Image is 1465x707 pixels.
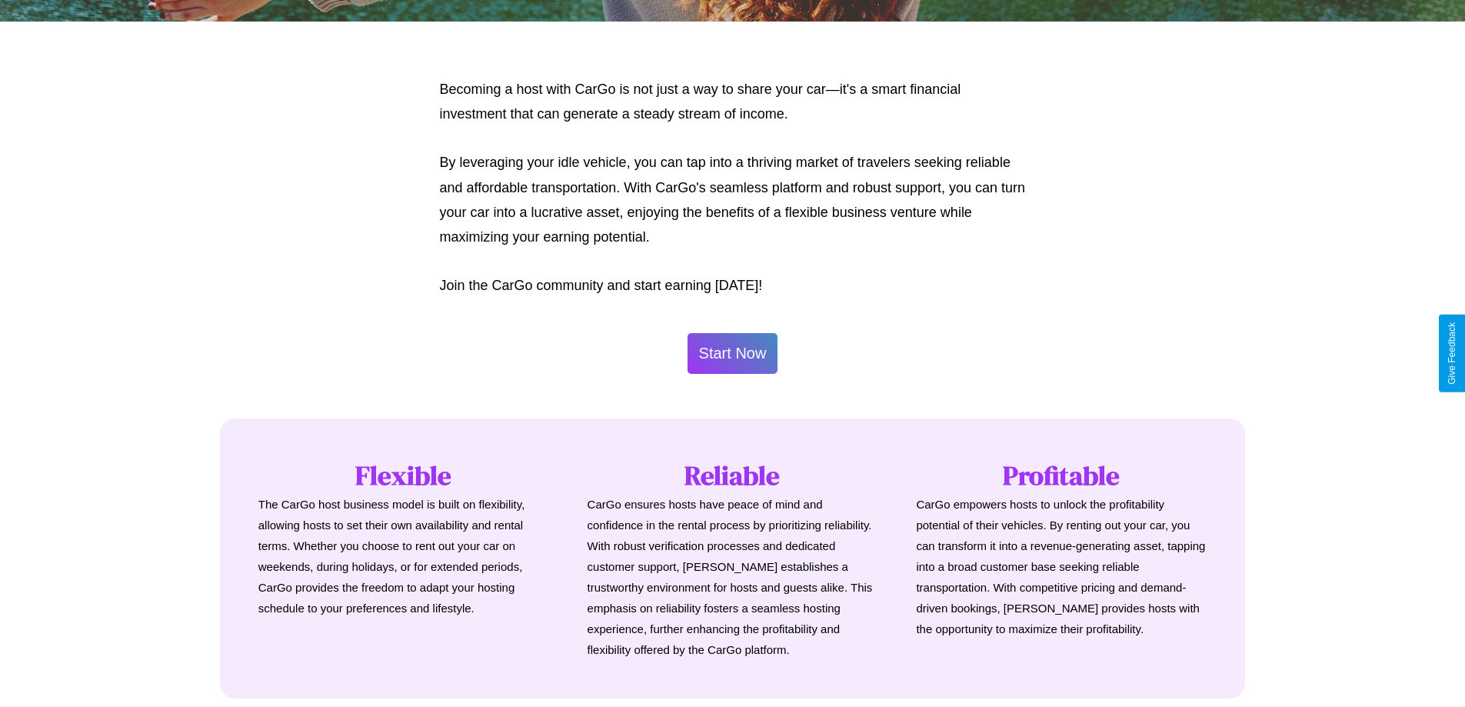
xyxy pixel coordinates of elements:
p: Becoming a host with CarGo is not just a way to share your car—it's a smart financial investment ... [440,77,1026,127]
p: The CarGo host business model is built on flexibility, allowing hosts to set their own availabili... [258,494,549,619]
p: CarGo empowers hosts to unlock the profitability potential of their vehicles. By renting out your... [916,494,1207,639]
h1: Flexible [258,457,549,494]
p: Join the CarGo community and start earning [DATE]! [440,273,1026,298]
button: Start Now [688,333,778,374]
h1: Reliable [588,457,878,494]
p: By leveraging your idle vehicle, you can tap into a thriving market of travelers seeking reliable... [440,150,1026,250]
p: CarGo ensures hosts have peace of mind and confidence in the rental process by prioritizing relia... [588,494,878,660]
h1: Profitable [916,457,1207,494]
div: Give Feedback [1447,322,1457,385]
